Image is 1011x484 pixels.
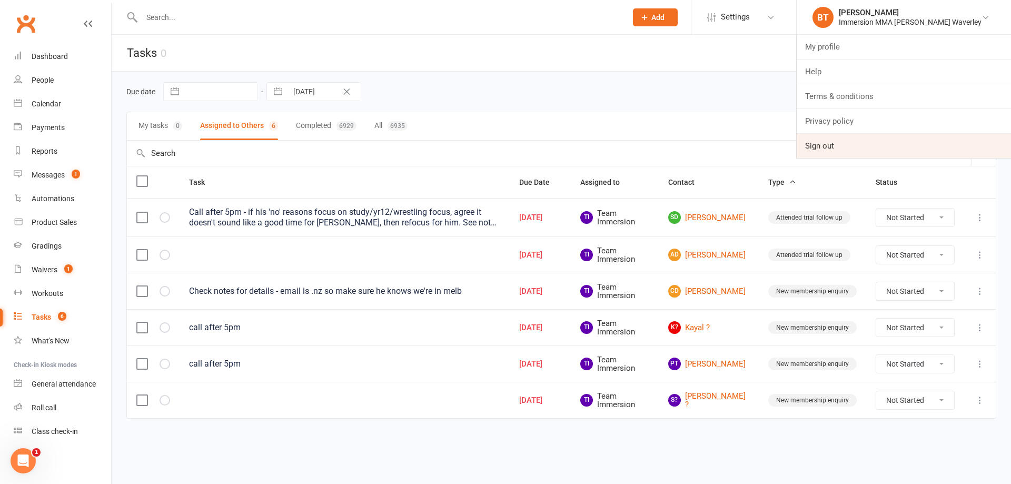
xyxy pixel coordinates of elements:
[580,321,593,334] span: TI
[797,84,1011,108] a: Terms & conditions
[32,380,96,388] div: General attendance
[668,358,749,370] a: PT[PERSON_NAME]
[580,355,649,373] span: Team Immersion
[839,17,982,27] div: Immersion MMA [PERSON_NAME] Waverley
[580,283,649,300] span: Team Immersion
[14,211,111,234] a: Product Sales
[32,123,65,132] div: Payments
[126,87,155,96] label: Due date
[768,285,857,298] div: New membership enquiry
[11,448,36,473] iframe: Intercom live chat
[668,358,681,370] span: PT
[668,321,681,334] span: K?
[519,213,561,222] div: [DATE]
[580,246,649,264] span: Team Immersion
[668,392,749,409] a: S?[PERSON_NAME] ?
[580,176,631,189] button: Assigned to
[200,112,278,140] button: Assigned to Others6
[189,178,216,186] span: Task
[32,265,57,274] div: Waivers
[189,359,500,369] div: call after 5pm
[633,8,678,26] button: Add
[519,360,561,369] div: [DATE]
[14,372,111,396] a: General attendance kiosk mode
[189,176,216,189] button: Task
[173,121,182,131] div: 0
[668,211,749,224] a: SD[PERSON_NAME]
[519,178,561,186] span: Due Date
[138,112,182,140] button: My tasks0
[519,251,561,260] div: [DATE]
[14,68,111,92] a: People
[32,52,68,61] div: Dashboard
[668,321,749,334] a: K?Kayal ?
[32,76,54,84] div: People
[519,287,561,296] div: [DATE]
[668,285,681,298] span: CD
[876,178,909,186] span: Status
[72,170,80,179] span: 1
[64,264,73,273] span: 1
[161,47,166,60] div: 0
[14,420,111,443] a: Class kiosk mode
[768,321,857,334] div: New membership enquiry
[668,285,749,298] a: CD[PERSON_NAME]
[338,85,356,98] button: Clear Date
[13,11,39,37] a: Clubworx
[189,286,500,297] div: Check notes for details - email is .nz so make sure he knows we're in melb
[580,392,649,409] span: Team Immersion
[374,112,408,140] button: All6935
[336,121,356,131] div: 6929
[32,313,51,321] div: Tasks
[580,319,649,337] span: Team Immersion
[812,7,834,28] div: BT
[189,207,500,228] div: Call after 5pm - if his 'no' reasons focus on study/yr12/wrestling focus, agree it doesn't sound ...
[580,249,593,261] span: TI
[32,242,62,250] div: Gradings
[296,112,356,140] button: Completed6929
[32,147,57,155] div: Reports
[651,13,665,22] span: Add
[14,258,111,282] a: Waivers 1
[768,178,796,186] span: Type
[768,211,850,224] div: Attended trial follow up
[668,394,681,407] span: S?
[138,10,619,25] input: Search...
[14,45,111,68] a: Dashboard
[519,176,561,189] button: Due Date
[32,100,61,108] div: Calendar
[519,323,561,332] div: [DATE]
[32,171,65,179] div: Messages
[580,209,649,226] span: Team Immersion
[768,358,857,370] div: New membership enquiry
[14,329,111,353] a: What's New
[32,448,41,457] span: 1
[876,176,909,189] button: Status
[668,176,706,189] button: Contact
[189,322,500,333] div: call after 5pm
[14,396,111,420] a: Roll call
[797,60,1011,84] a: Help
[580,358,593,370] span: TI
[32,289,63,298] div: Workouts
[14,305,111,329] a: Tasks 6
[269,121,278,131] div: 6
[14,92,111,116] a: Calendar
[668,211,681,224] span: SD
[14,140,111,163] a: Reports
[580,211,593,224] span: TI
[14,187,111,211] a: Automations
[768,176,796,189] button: Type
[32,403,56,412] div: Roll call
[668,249,749,261] a: AD[PERSON_NAME]
[797,109,1011,133] a: Privacy policy
[14,163,111,187] a: Messages 1
[14,116,111,140] a: Payments
[32,194,74,203] div: Automations
[768,249,850,261] div: Attended trial follow up
[580,285,593,298] span: TI
[58,312,66,321] span: 6
[112,35,166,71] h1: Tasks
[14,234,111,258] a: Gradings
[668,249,681,261] span: AD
